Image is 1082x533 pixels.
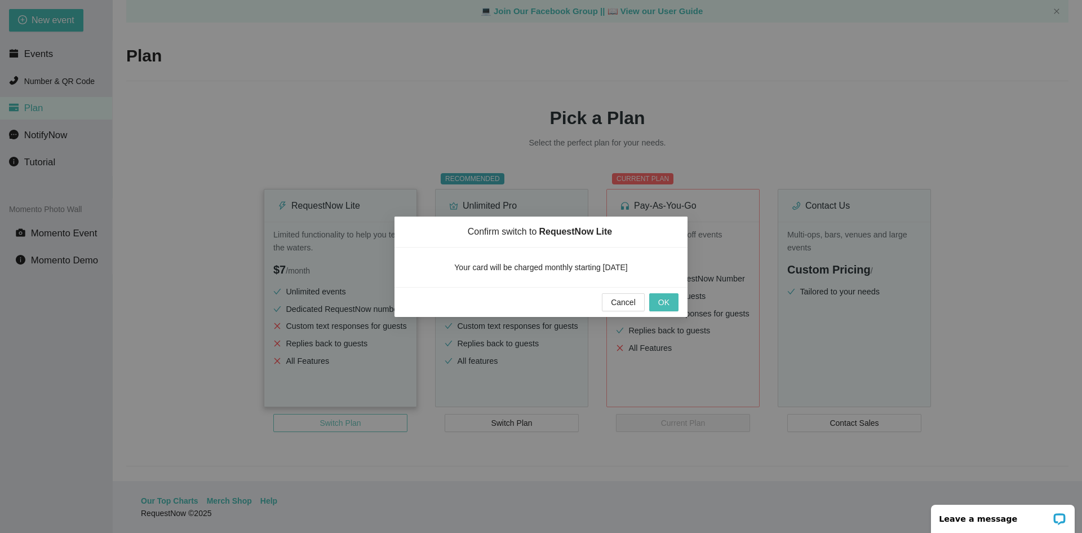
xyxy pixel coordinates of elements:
button: Cancel [602,293,645,311]
iframe: LiveChat chat widget [924,497,1082,533]
span: OK [658,296,669,309]
span: Confirm switch to [408,226,674,238]
button: OK [649,293,679,311]
span: RequestNow Lite [539,226,612,238]
span: Your card will be charged monthly starting [DATE] [408,261,674,274]
span: Cancel [611,296,636,309]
